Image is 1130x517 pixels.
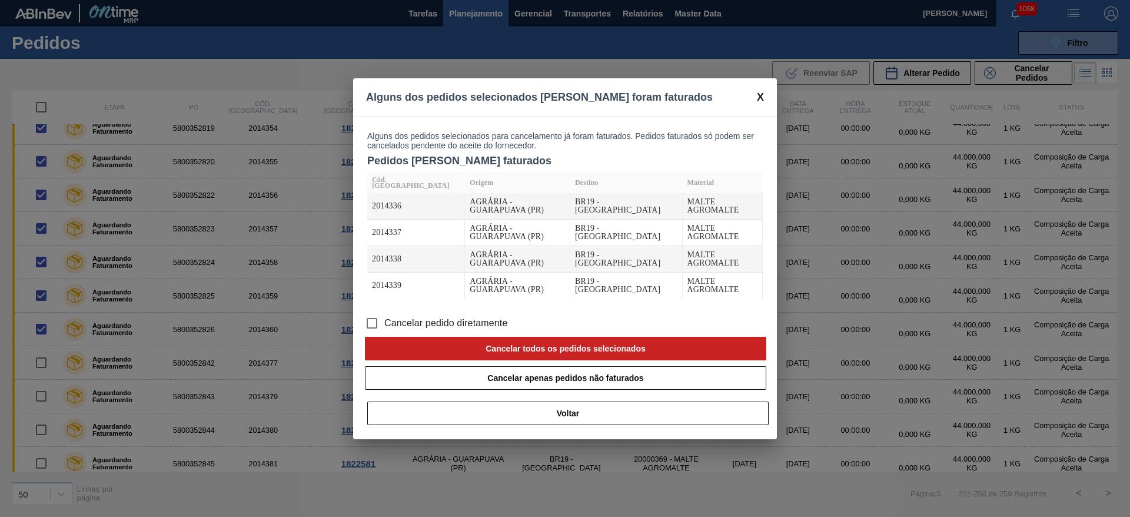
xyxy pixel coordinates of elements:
[367,155,763,167] div: Pedidos [PERSON_NAME] faturados
[367,172,465,193] th: Cód. [GEOGRAPHIC_DATA]
[465,172,570,193] th: Origem
[365,366,766,390] button: Cancelar apenas pedidos não faturados
[570,220,683,246] td: BR19 - [GEOGRAPHIC_DATA]
[683,172,763,193] th: Material
[367,273,465,299] td: 2014339
[367,220,465,246] td: 2014337
[384,316,508,330] span: Cancelar pedido diretamente
[465,220,570,246] td: AGRÁRIA - GUARAPUAVA (PR)
[366,91,713,104] span: Alguns dos pedidos selecionados [PERSON_NAME] foram faturados
[465,246,570,273] td: AGRÁRIA - GUARAPUAVA (PR)
[365,337,766,360] button: Cancelar todos os pedidos selecionados
[367,402,769,425] button: Voltar
[570,193,683,220] td: BR19 - [GEOGRAPHIC_DATA]
[465,273,570,299] td: AGRÁRIA - GUARAPUAVA (PR)
[465,193,570,220] td: AGRÁRIA - GUARAPUAVA (PR)
[570,172,683,193] th: Destino
[683,220,763,246] td: MALTE AGROMALTE
[367,246,465,273] td: 2014338
[570,246,683,273] td: BR19 - [GEOGRAPHIC_DATA]
[570,273,683,299] td: BR19 - [GEOGRAPHIC_DATA]
[367,131,763,150] p: Alguns dos pedidos selecionados para cancelamento já foram faturados. Pedidos faturados só podem ...
[683,246,763,273] td: MALTE AGROMALTE
[367,193,465,220] td: 2014336
[683,273,763,299] td: MALTE AGROMALTE
[683,193,763,220] td: MALTE AGROMALTE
